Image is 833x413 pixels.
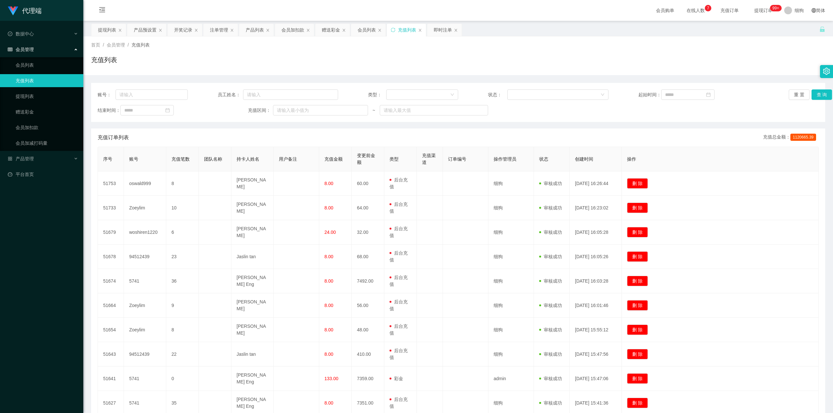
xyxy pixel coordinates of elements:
[763,134,819,141] div: 充值总金额：
[98,24,116,36] div: 提现列表
[98,220,124,245] td: 51679
[98,171,124,196] td: 51753
[231,342,274,366] td: Jaslin tan
[166,171,199,196] td: 8
[627,178,648,189] button: 删 除
[352,269,384,293] td: 7492.00
[16,90,78,103] a: 提现列表
[706,92,711,97] i: 图标: calendar
[683,8,708,13] span: 在线人数
[210,24,228,36] div: 注单管理
[231,318,274,342] td: [PERSON_NAME]
[158,28,162,32] i: 图标: close
[601,93,605,97] i: 图标: down
[324,400,333,406] span: 8.00
[539,278,562,284] span: 审核成功
[494,156,516,162] span: 操作管理员
[812,8,816,13] i: 图标: global
[16,105,78,118] a: 赠送彩金
[324,278,333,284] span: 8.00
[166,318,199,342] td: 8
[352,196,384,220] td: 64.00
[488,342,534,366] td: 细狗
[638,91,661,98] span: 起始时间：
[103,156,112,162] span: 序号
[352,245,384,269] td: 68.00
[279,156,297,162] span: 用户备注
[8,47,34,52] span: 会员管理
[124,196,166,220] td: Zoeylim
[8,47,12,52] i: 图标: table
[488,171,534,196] td: 细狗
[352,171,384,196] td: 60.00
[368,107,380,114] span: ~
[231,196,274,220] td: [PERSON_NAME]
[627,276,648,286] button: 删 除
[166,366,199,391] td: 0
[16,137,78,150] a: 会员加减打码量
[488,269,534,293] td: 细狗
[324,254,333,259] span: 8.00
[488,91,507,98] span: 状态：
[8,7,18,16] img: logo.9652507e.png
[322,24,340,36] div: 赠送彩金
[91,0,113,21] i: 图标: menu-fold
[243,89,338,100] input: 请输入
[539,352,562,357] span: 审核成功
[422,153,436,165] span: 充值渠道
[352,293,384,318] td: 56.00
[570,245,622,269] td: [DATE] 16:05:26
[118,28,122,32] i: 图标: close
[16,121,78,134] a: 会员加扣款
[627,156,636,162] span: 操作
[324,205,333,210] span: 8.00
[378,28,382,32] i: 图标: close
[116,89,188,100] input: 请输入
[352,318,384,342] td: 48.00
[389,202,408,214] span: 后台充值
[570,171,622,196] td: [DATE] 16:26:44
[434,24,452,36] div: 即时注单
[91,42,100,47] span: 首页
[707,5,709,11] p: 7
[391,28,395,32] i: 图标: sync
[368,91,386,98] span: 类型：
[627,325,648,335] button: 删 除
[357,153,375,165] span: 变更前金额
[389,376,403,381] span: 彩金
[124,293,166,318] td: Zoeylim
[98,245,124,269] td: 51678
[812,89,832,100] button: 查 询
[98,366,124,391] td: 51641
[98,342,124,366] td: 51643
[627,203,648,213] button: 删 除
[488,196,534,220] td: 细狗
[237,156,259,162] span: 持卡人姓名
[8,31,34,36] span: 数据中心
[570,293,622,318] td: [DATE] 16:01:46
[107,42,125,47] span: 会员管理
[342,28,346,32] i: 图标: close
[103,42,104,47] span: /
[166,245,199,269] td: 23
[231,293,274,318] td: [PERSON_NAME]
[246,24,264,36] div: 产品列表
[22,0,42,21] h1: 代理端
[8,32,12,36] i: 图标: check-circle-o
[389,177,408,189] span: 后台充值
[131,42,150,47] span: 充值列表
[324,181,333,186] span: 8.00
[306,28,310,32] i: 图标: close
[488,220,534,245] td: 细狗
[352,342,384,366] td: 410.00
[539,230,562,235] span: 审核成功
[398,24,416,36] div: 充值列表
[124,318,166,342] td: Zoeylim
[324,303,333,308] span: 8.00
[539,376,562,381] span: 审核成功
[98,91,116,98] span: 账号：
[790,134,816,141] span: 1120665.39
[166,293,199,318] td: 9
[418,28,422,32] i: 图标: close
[389,348,408,360] span: 后台充值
